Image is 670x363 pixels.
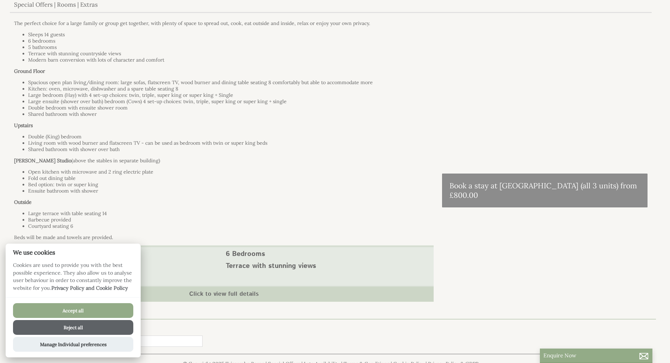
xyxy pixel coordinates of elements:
li: Terrace with stunning views [224,260,433,272]
a: Special Offers [14,1,53,8]
li: Double bedroom with ensuite shower room [28,105,434,111]
li: 6 bedrooms [28,38,434,44]
li: Courtyard seating 6 [28,223,434,229]
button: Accept all [13,303,133,318]
li: Modern barn conversion with lots of character and comfort [28,57,434,63]
p: Beds will be made and towels are provided. [14,234,434,240]
a: Privacy Policy and Cookie Policy [51,285,128,291]
p: Enquire Now [543,352,649,359]
strong: Outside [14,199,32,205]
li: Large bedroom (Hay) with 4 set-up choices: twin, triple, super king or super king + Single [28,92,434,98]
li: Ensuite bathroom with shower [28,188,434,194]
li: Kitchen: oven, microwave, dishwasher and a spare table seating 8 [28,86,434,92]
li: Barbecue provided [28,217,434,223]
li: Spacious open plan living/dining room: large sofas, flatscreen TV, wood burner and dining table s... [28,79,434,86]
li: Large terrace with table seating 14 [28,210,434,217]
li: Sleeps 14 guests [28,31,434,38]
li: Open kitchen with microwave and 2 ring electric plate [28,169,434,175]
h2: We use cookies [6,249,141,256]
button: Manage Individual preferences [13,337,133,352]
strong: Upstairs [14,122,33,129]
li: Fold out dining table [28,175,434,181]
li: Double (King) bedroom [28,133,434,140]
li: Bed option: twin or super king [28,181,434,188]
p: The perfect choice for a large family or group get together, with plenty of space to spread out, ... [14,20,434,26]
a: Rooms [57,1,76,8]
button: Reject all [13,320,133,335]
p: Cookies are used to provide you with the best possible experience. They also allow us to analyse ... [6,262,141,297]
strong: Ground Floor [14,68,45,74]
li: Living room with wood burner and flatscreen TV - can be used as bedroom with twin or super king beds [28,140,434,146]
li: 5 bathrooms [28,44,434,50]
li: Terrace with stunning countryside views [28,50,434,57]
li: Shared bathroom with shower [28,111,434,117]
p: (above the stables in separate building) [14,157,434,164]
a: Extras [80,1,98,8]
li: 6 Bedrooms [224,248,433,260]
li: Large ensuite (shower over bath) bedroom (Cows) 4 set-up choices: twin, triple, super king or sup... [28,98,434,105]
strong: [PERSON_NAME] Studio [14,157,71,164]
a: Click to view full details [14,286,434,302]
a: Book a stay at [GEOGRAPHIC_DATA] (all 3 units) from £800.00 [442,174,647,207]
li: Shared bathroom with shower over bath [28,146,434,152]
